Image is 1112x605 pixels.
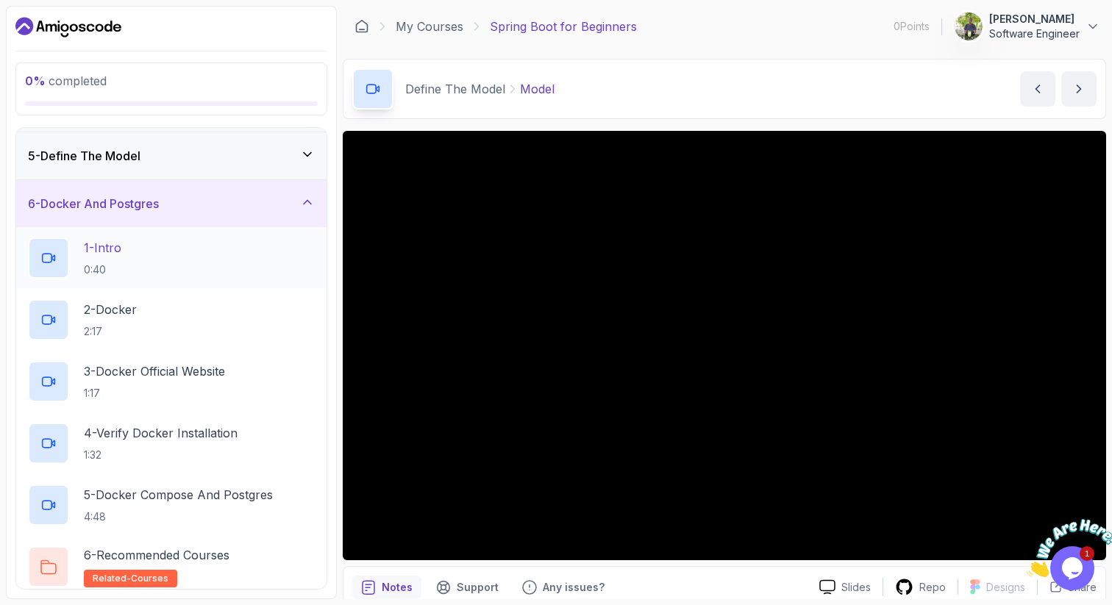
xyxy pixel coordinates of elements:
[28,299,315,340] button: 2-Docker2:17
[989,26,1080,41] p: Software Engineer
[84,362,225,380] p: 3 - Docker Official Website
[513,576,613,599] button: Feedback button
[16,132,327,179] button: 5-Define The Model
[93,573,168,584] span: related-courses
[1061,71,1097,107] button: next content
[1037,580,1097,595] button: Share
[1020,71,1055,107] button: previous content
[354,19,369,34] a: Dashboard
[883,578,958,596] a: Repo
[28,484,315,526] button: 5-Docker Compose And Postgres4:48
[16,180,327,227] button: 6-Docker And Postgres
[457,580,499,595] p: Support
[84,262,121,277] p: 0:40
[28,423,315,464] button: 4-Verify Docker Installation1:32
[28,147,140,165] h3: 5 - Define The Model
[955,12,983,40] img: user profile image
[919,580,946,595] p: Repo
[28,546,315,587] button: 6-Recommended Coursesrelated-courses
[352,576,421,599] button: notes button
[490,18,637,35] p: Spring Boot for Beginners
[15,15,121,39] a: Dashboard
[25,74,107,88] span: completed
[6,6,97,64] img: Chat attention grabber
[84,301,137,318] p: 2 - Docker
[1021,513,1112,583] iframe: chat widget
[84,424,238,442] p: 4 - Verify Docker Installation
[427,576,507,599] button: Support button
[808,579,883,595] a: Slides
[28,361,315,402] button: 3-Docker Official Website1:17
[84,486,273,504] p: 5 - Docker Compose And Postgres
[84,509,273,524] p: 4:48
[405,80,505,98] p: Define The Model
[396,18,463,35] a: My Courses
[520,80,555,98] p: Model
[28,195,159,212] h3: 6 - Docker And Postgres
[25,74,46,88] span: 0 %
[894,19,930,34] p: 0 Points
[841,580,871,595] p: Slides
[986,580,1025,595] p: Designs
[543,580,605,595] p: Any issues?
[84,239,121,257] p: 1 - Intro
[343,131,1106,560] iframe: 1 - Model
[84,546,229,564] p: 6 - Recommended Courses
[382,580,413,595] p: Notes
[28,237,315,279] button: 1-Intro0:40
[84,448,238,462] p: 1:32
[84,324,137,339] p: 2:17
[989,12,1080,26] p: [PERSON_NAME]
[954,12,1100,41] button: user profile image[PERSON_NAME]Software Engineer
[84,386,225,401] p: 1:17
